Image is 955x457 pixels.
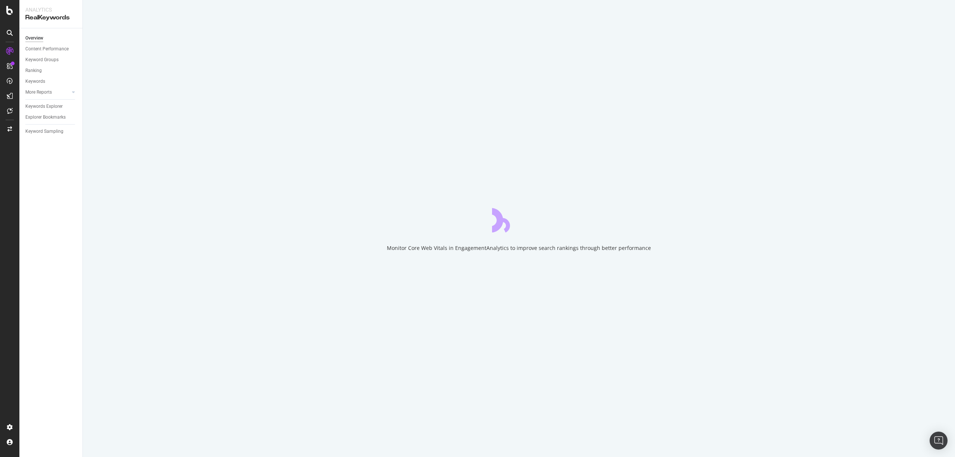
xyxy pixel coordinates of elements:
[25,56,77,64] a: Keyword Groups
[25,67,42,75] div: Ranking
[25,34,77,42] a: Overview
[25,113,77,121] a: Explorer Bookmarks
[25,45,77,53] a: Content Performance
[25,78,45,85] div: Keywords
[25,88,52,96] div: More Reports
[25,6,76,13] div: Analytics
[492,206,546,232] div: animation
[25,45,69,53] div: Content Performance
[25,128,77,135] a: Keyword Sampling
[25,67,77,75] a: Ranking
[25,13,76,22] div: RealKeywords
[387,244,651,252] div: Monitor Core Web Vitals in EngagementAnalytics to improve search rankings through better performance
[25,34,43,42] div: Overview
[25,56,59,64] div: Keyword Groups
[25,113,66,121] div: Explorer Bookmarks
[25,103,63,110] div: Keywords Explorer
[25,88,70,96] a: More Reports
[930,432,948,450] div: Open Intercom Messenger
[25,78,77,85] a: Keywords
[25,128,63,135] div: Keyword Sampling
[25,103,77,110] a: Keywords Explorer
